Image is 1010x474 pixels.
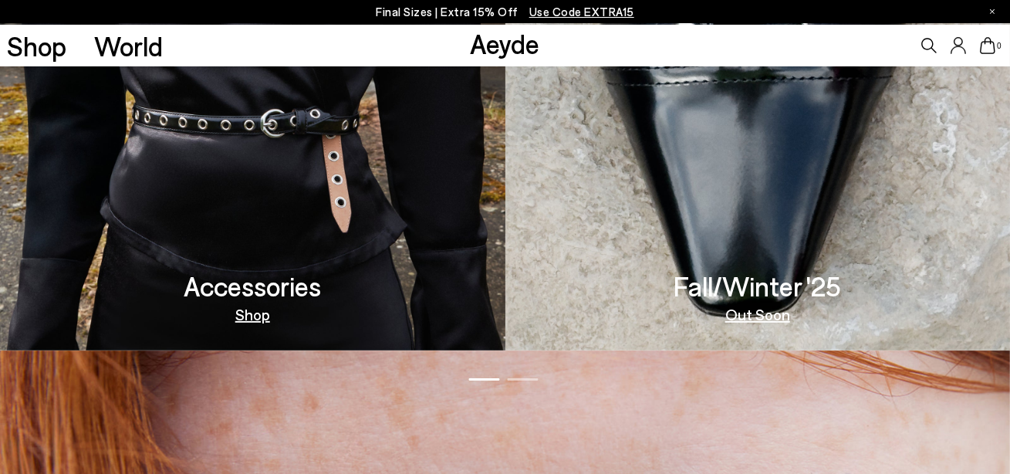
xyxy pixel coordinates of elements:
[468,378,499,381] span: Go to slide 1
[184,273,321,300] h3: Accessories
[376,2,634,22] p: Final Sizes | Extra 15% Off
[674,273,841,300] h3: Fall/Winter '25
[725,306,790,322] a: Out Soon
[94,32,163,59] a: World
[7,32,66,59] a: Shop
[980,37,995,54] a: 0
[235,306,270,322] a: Shop
[507,378,538,381] span: Go to slide 2
[470,27,539,59] a: Aeyde
[995,41,1003,49] span: 0
[529,5,634,19] span: Navigate to /collections/ss25-final-sizes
